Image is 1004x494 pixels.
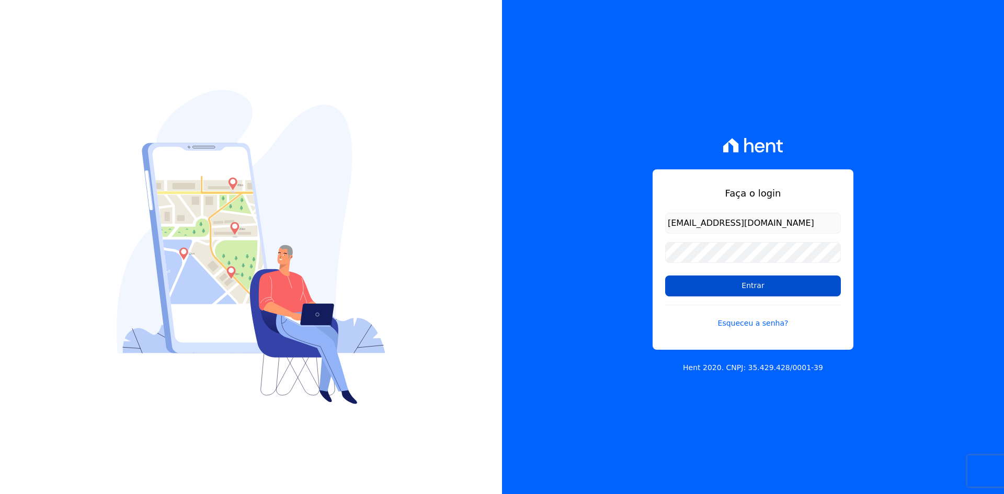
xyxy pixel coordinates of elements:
[665,186,841,200] h1: Faça o login
[665,275,841,296] input: Entrar
[683,362,823,373] p: Hent 2020. CNPJ: 35.429.428/0001-39
[117,90,385,404] img: Login
[665,213,841,234] input: Email
[665,305,841,329] a: Esqueceu a senha?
